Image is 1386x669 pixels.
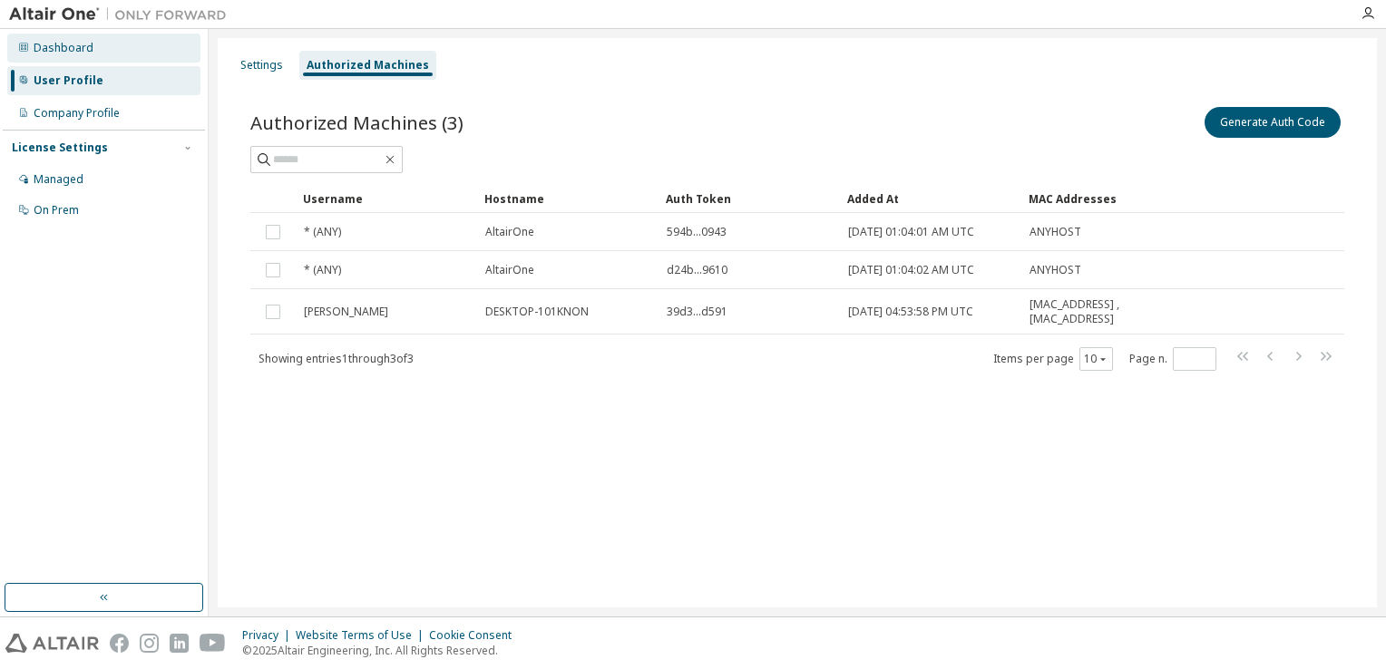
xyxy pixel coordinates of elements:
div: Company Profile [34,106,120,121]
span: AltairOne [485,225,534,239]
span: DESKTOP-101KNON [485,305,589,319]
button: Generate Auth Code [1205,107,1341,138]
div: Managed [34,172,83,187]
span: 594b...0943 [667,225,727,239]
span: 39d3...d591 [667,305,727,319]
span: Showing entries 1 through 3 of 3 [259,351,414,366]
div: Privacy [242,628,296,643]
div: Auth Token [666,184,833,213]
img: instagram.svg [140,634,159,653]
div: Authorized Machines [307,58,429,73]
img: facebook.svg [110,634,129,653]
span: Authorized Machines (3) [250,110,464,135]
img: altair_logo.svg [5,634,99,653]
span: [PERSON_NAME] [304,305,388,319]
span: Items per page [993,347,1113,371]
span: ANYHOST [1030,225,1081,239]
span: [DATE] 04:53:58 PM UTC [848,305,973,319]
div: Settings [240,58,283,73]
div: Added At [847,184,1014,213]
span: [MAC_ADDRESS] , [MAC_ADDRESS] [1030,297,1158,326]
div: Username [303,184,470,213]
img: linkedin.svg [170,634,189,653]
div: MAC Addresses [1029,184,1159,213]
span: * (ANY) [304,225,341,239]
div: On Prem [34,203,79,218]
span: [DATE] 01:04:01 AM UTC [848,225,974,239]
span: * (ANY) [304,263,341,277]
img: youtube.svg [200,634,226,653]
span: [DATE] 01:04:02 AM UTC [848,263,974,277]
div: Dashboard [34,41,93,55]
span: AltairOne [485,263,534,277]
div: Website Terms of Use [296,628,429,643]
span: Page n. [1129,347,1216,371]
span: ANYHOST [1030,263,1081,277]
p: © 2025 Altair Engineering, Inc. All Rights Reserved. [242,643,522,658]
img: Altair One [9,5,236,24]
div: License Settings [12,141,108,155]
div: User Profile [34,73,103,88]
div: Cookie Consent [429,628,522,643]
div: Hostname [484,184,651,213]
span: d24b...9610 [667,263,727,277]
button: 10 [1084,352,1108,366]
